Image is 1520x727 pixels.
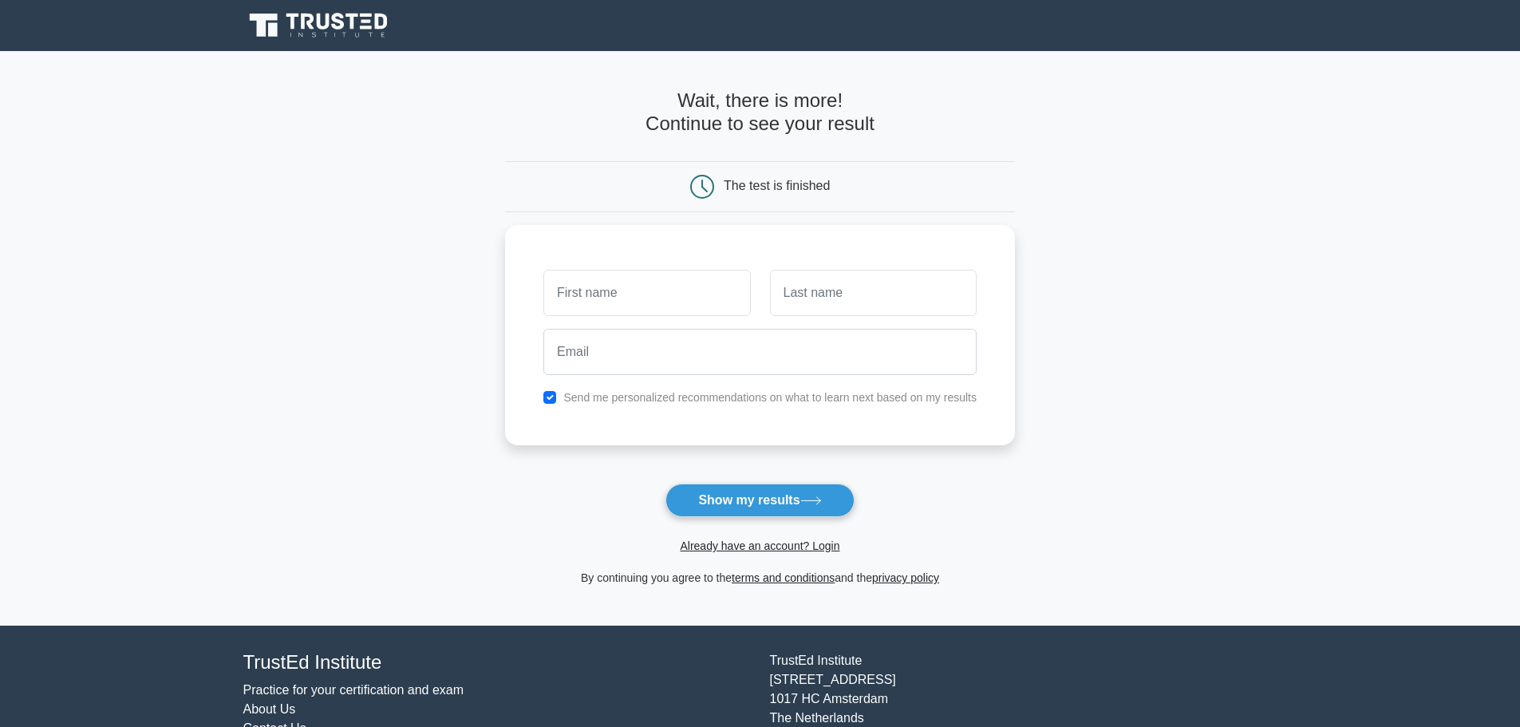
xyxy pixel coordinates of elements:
input: Last name [770,270,977,316]
div: The test is finished [724,179,830,192]
input: Email [543,329,977,375]
a: About Us [243,702,296,716]
input: First name [543,270,750,316]
button: Show my results [665,484,854,517]
div: By continuing you agree to the and the [495,568,1025,587]
a: Practice for your certification and exam [243,683,464,697]
a: terms and conditions [732,571,835,584]
h4: Wait, there is more! Continue to see your result [505,89,1015,136]
a: privacy policy [872,571,939,584]
h4: TrustEd Institute [243,651,751,674]
label: Send me personalized recommendations on what to learn next based on my results [563,391,977,404]
a: Already have an account? Login [680,539,839,552]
